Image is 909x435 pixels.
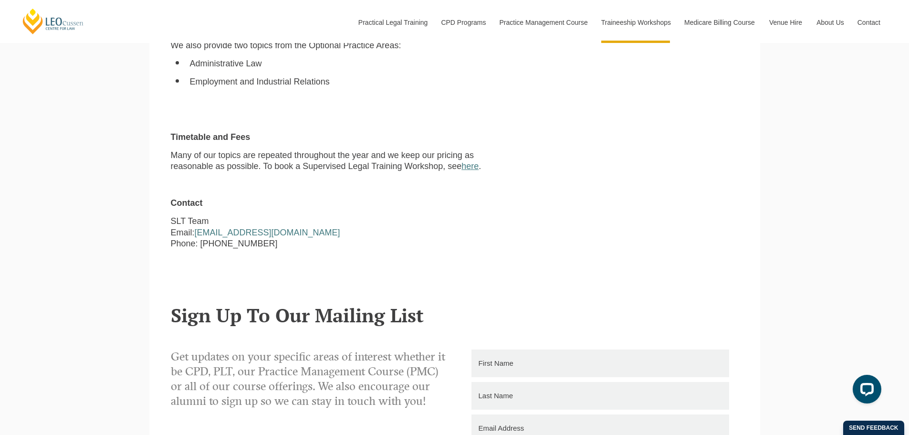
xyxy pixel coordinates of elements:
[492,2,594,43] a: Practice Management Course
[762,2,809,43] a: Venue Hire
[190,58,496,69] li: Administrative Law
[461,161,479,171] a: here
[850,2,888,43] a: Contact
[21,8,85,35] a: [PERSON_NAME] Centre for Law
[195,228,340,237] a: [EMAIL_ADDRESS][DOMAIN_NAME]
[171,40,496,51] p: We also provide two topics from the Optional Practice Areas:
[171,216,496,249] p: SLT Team Email: Phone: [PHONE_NUMBER]
[471,350,729,377] input: First Name
[171,132,251,142] strong: Timetable and Fees
[677,2,762,43] a: Medicare Billing Course
[809,2,850,43] a: About Us
[845,371,885,411] iframe: LiveChat chat widget
[171,198,203,208] strong: Contact
[351,2,434,43] a: Practical Legal Training
[594,2,677,43] a: Traineeship Workshops
[434,2,492,43] a: CPD Programs
[171,305,739,326] h2: Sign Up To Our Mailing List
[190,76,496,87] li: Employment and Industrial Relations
[171,350,448,409] p: Get updates on your specific areas of interest whether it be CPD, PLT, our Practice Management Co...
[471,382,729,410] input: Last Name
[171,150,496,172] p: Many of our topics are repeated throughout the year and we keep our pricing as reasonable as poss...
